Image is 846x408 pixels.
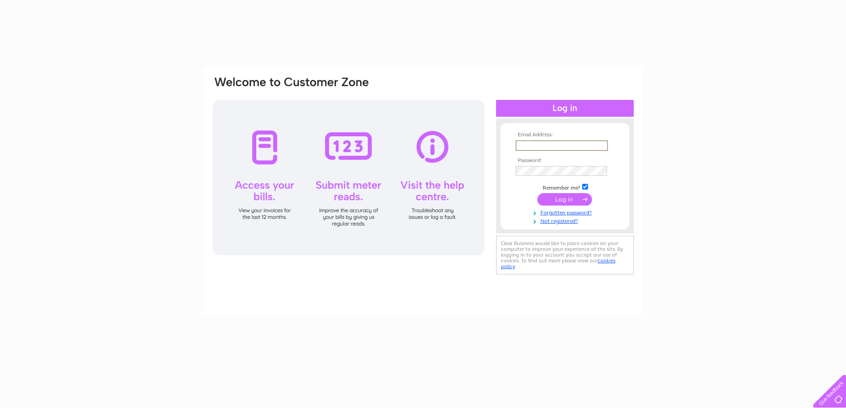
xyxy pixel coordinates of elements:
input: Submit [537,193,592,206]
th: Password: [513,158,616,164]
a: Forgotten password? [516,208,616,216]
a: Not registered? [516,216,616,225]
td: Remember me? [513,182,616,191]
th: Email Address: [513,132,616,138]
div: Clear Business would like to place cookies on your computer to improve your experience of the sit... [496,236,634,274]
a: cookies policy [501,257,616,269]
